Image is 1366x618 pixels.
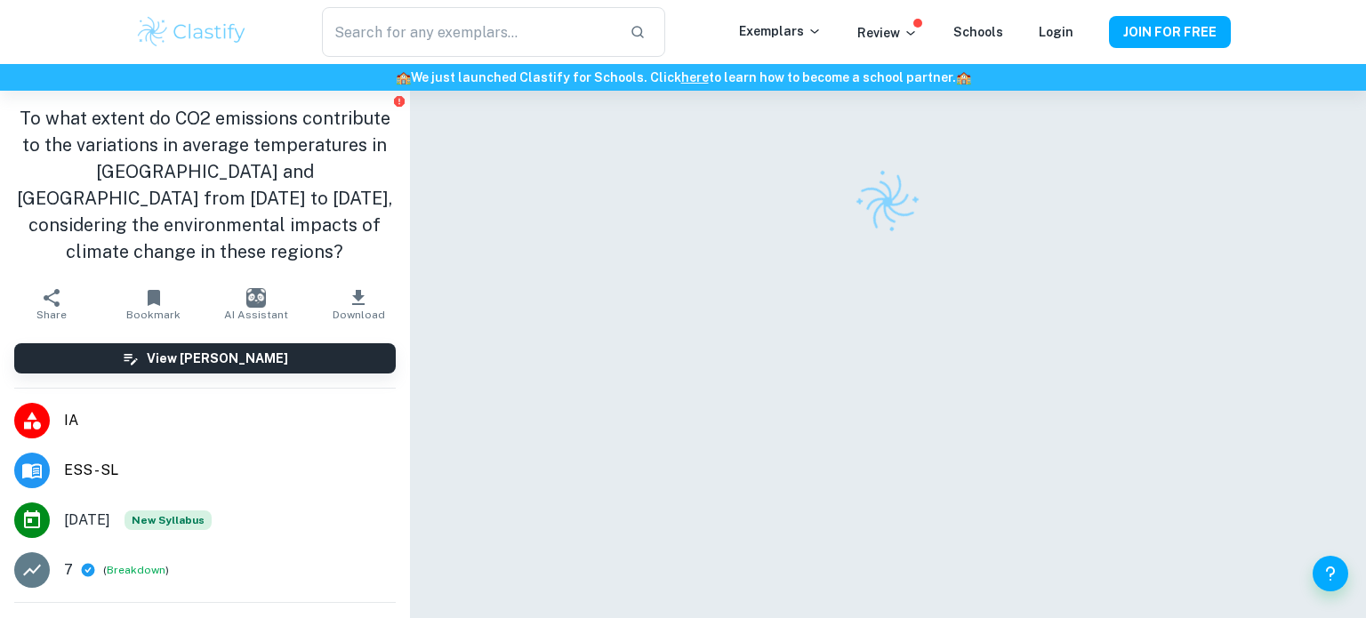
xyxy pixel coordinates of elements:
span: ESS - SL [64,460,396,481]
h1: To what extent do CO2 emissions contribute to the variations in average temperatures in [GEOGRAPH... [14,105,396,265]
a: here [681,70,709,84]
button: Download [308,279,410,329]
span: Bookmark [126,309,181,321]
img: Clastify logo [844,158,931,245]
span: [DATE] [64,510,110,531]
button: JOIN FOR FREE [1109,16,1231,48]
p: Review [857,23,918,43]
a: Schools [953,25,1003,39]
div: Starting from the May 2026 session, the ESS IA requirements have changed. We created this exempla... [125,510,212,530]
a: Login [1039,25,1073,39]
button: View [PERSON_NAME] [14,343,396,373]
img: Clastify logo [135,14,248,50]
img: AI Assistant [246,288,266,308]
span: New Syllabus [125,510,212,530]
button: Help and Feedback [1313,556,1348,591]
span: ( ) [103,562,169,579]
p: 7 [64,559,73,581]
span: IA [64,410,396,431]
button: Breakdown [107,562,165,578]
h6: We just launched Clastify for Schools. Click to learn how to become a school partner. [4,68,1362,87]
span: Share [36,309,67,321]
button: AI Assistant [205,279,307,329]
span: 🏫 [396,70,411,84]
span: AI Assistant [224,309,288,321]
input: Search for any exemplars... [322,7,615,57]
button: Report issue [393,94,406,108]
span: Download [333,309,385,321]
h6: View [PERSON_NAME] [147,349,288,368]
span: 🏫 [956,70,971,84]
p: Exemplars [739,21,822,41]
button: Bookmark [102,279,205,329]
